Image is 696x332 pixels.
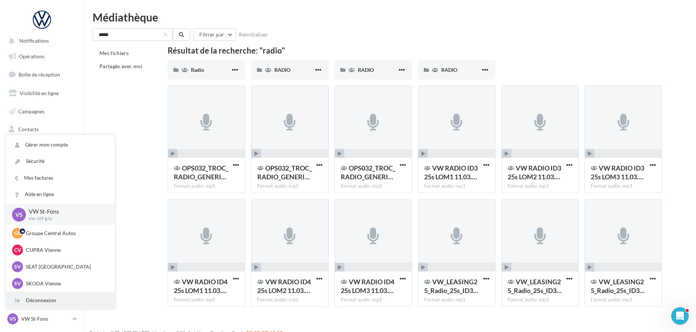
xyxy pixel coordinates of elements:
[14,230,21,237] span: GC
[6,153,115,169] a: Sécurité
[441,67,457,73] span: RADIO
[19,53,44,59] span: Opérations
[4,86,79,101] a: Visibilité en ligne
[257,164,312,181] span: OPS032_TROC_RADIO_GENERIK_GPS_LOM2 02.03.23
[591,297,656,303] div: Format audio: mp3
[29,207,103,216] p: VW St-Fons
[341,278,394,294] span: VW RADIO ID4 25s LOM3 11.03.25
[508,297,573,303] div: Format audio: mp3
[174,278,227,294] span: VW RADIO ID4 25s LOM1 11.03.25
[424,297,489,303] div: Format audio: mp3
[15,210,23,219] span: VS
[6,186,115,203] a: Aide en ligne
[671,307,689,325] iframe: Intercom live chat
[341,183,406,190] div: Format audio: mp3
[6,292,115,309] div: Déconnexion
[508,183,573,190] div: Format audio: mp3
[236,30,271,39] button: Réinitialiser
[26,246,106,254] p: CUPRA Vienne
[257,278,311,294] span: VW RADIO ID4 25s LOM2 11.03.25
[26,230,106,237] p: Groupe Central Autos
[18,126,39,132] span: Contacts
[18,108,44,114] span: Campagnes
[29,215,103,222] p: vw-stf-gru
[99,50,129,56] span: Mes fichiers
[6,312,78,326] a: VS VW St-Fons
[168,47,662,55] div: Résultat de la recherche: "radio"
[26,280,106,287] p: SKODA Vienne
[4,200,79,222] a: Campagnes DataOnDemand
[4,49,79,64] a: Opérations
[14,263,21,270] span: SV
[14,246,21,254] span: CV
[591,183,656,190] div: Format audio: mp3
[424,164,478,181] span: VW RADIO ID3 25s LOM1 11.03.25
[174,183,239,190] div: Format audio: mp3
[358,67,374,73] span: RADIO
[20,90,59,96] span: Visibilité en ligne
[193,28,236,41] button: Filtrer par
[424,183,489,190] div: Format audio: mp3
[191,67,204,73] span: Radio
[14,280,21,287] span: SV
[4,158,79,173] a: Calendrier
[21,315,70,323] p: VW St-Fons
[341,164,395,181] span: OPS032_TROC_RADIO_GENERIK_GPS_LOM3 02.03.23
[19,38,49,44] span: Notifications
[93,12,687,23] div: Médiathèque
[591,164,644,181] span: VW RADIO ID3 25s LOM3 11.03.25
[341,297,406,303] div: Format audio: mp3
[26,263,106,270] p: SEAT [GEOGRAPHIC_DATA]
[6,170,115,186] a: Mes factures
[6,137,115,153] a: Gérer mon compte
[4,104,79,119] a: Campagnes
[174,297,239,303] div: Format audio: mp3
[257,183,322,190] div: Format audio: mp3
[19,71,60,78] span: Boîte de réception
[257,297,322,303] div: Format audio: mp3
[99,63,142,69] span: Partagés avec moi
[424,278,478,294] span: VW_LEASING25_Radio_25s_ID3 LOM1 27.08.25
[4,122,79,137] a: Contacts
[508,278,562,294] span: VW_LEASING25_Radio_25s_ID3 LOM2 27.08.25
[508,164,561,181] span: VW RADIO ID3 25s LOM2 11.03.25
[174,164,228,181] span: OPS032_TROC_RADIO_GENERIK_GPS_LOM1 02.03.23
[591,278,645,294] span: VW_LEASING25_Radio_25s_ID3 LOM3 27.08.25
[4,67,79,82] a: Boîte de réception
[4,176,79,198] a: PLV et print personnalisable
[4,140,79,155] a: Médiathèque
[274,67,290,73] span: RADIO
[9,315,16,323] span: VS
